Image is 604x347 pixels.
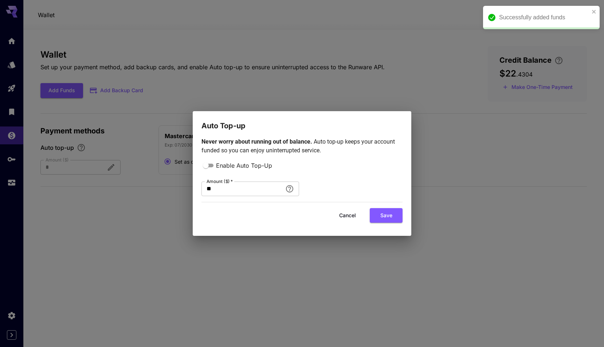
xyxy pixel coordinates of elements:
button: Cancel [331,208,364,223]
h2: Auto Top-up [193,111,411,132]
span: Never worry about running out of balance. [201,138,314,145]
button: close [592,9,597,15]
p: Auto top-up keeps your account funded so you can enjoy uninterrupted service. [201,137,403,155]
div: Successfully added funds [499,13,589,22]
button: Save [370,208,403,223]
label: Amount ($) [207,178,233,184]
span: Enable Auto Top-Up [216,161,272,170]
